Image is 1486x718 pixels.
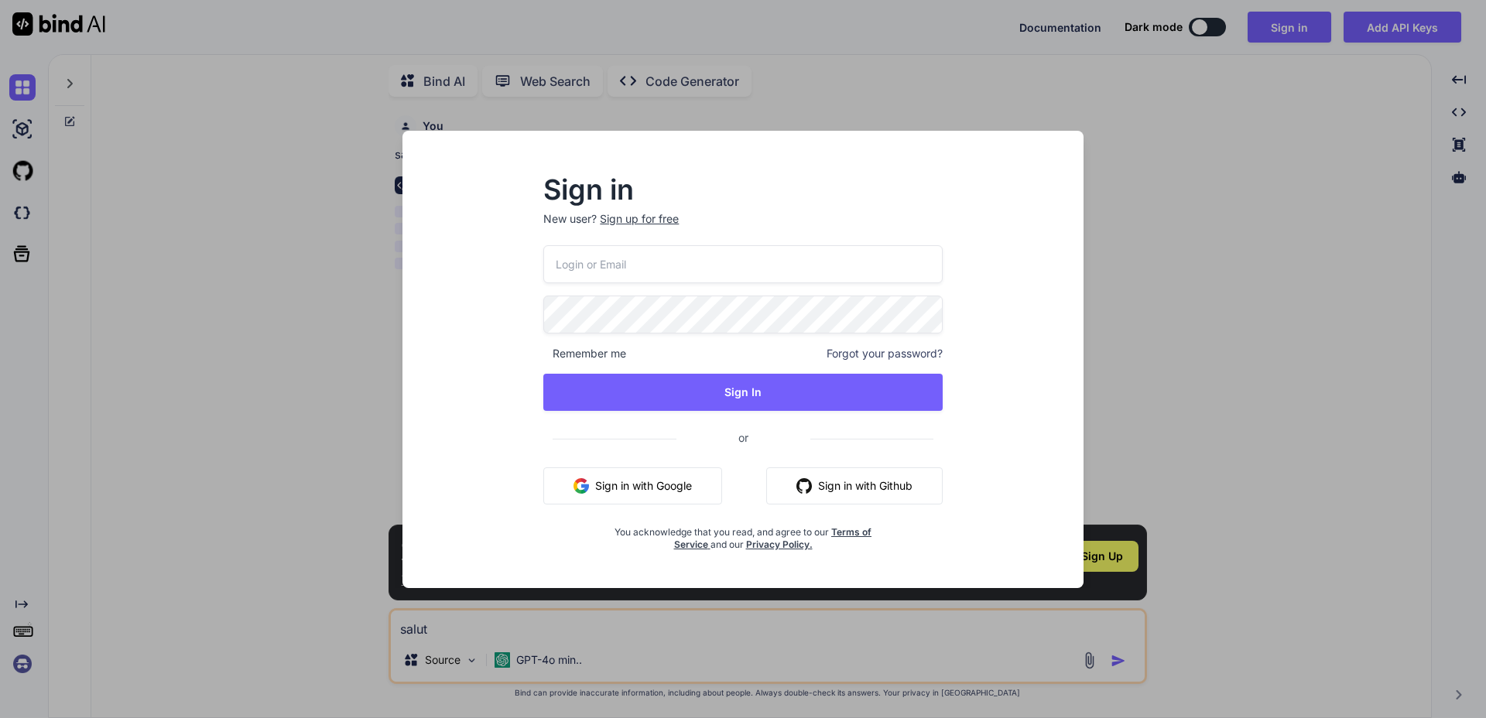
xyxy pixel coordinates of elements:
[543,467,722,504] button: Sign in with Google
[543,374,942,411] button: Sign In
[766,467,943,504] button: Sign in with Github
[676,419,810,456] span: or
[827,346,943,361] span: Forgot your password?
[574,478,589,494] img: google
[674,526,872,550] a: Terms of Service
[543,211,942,245] p: New user?
[610,517,876,551] div: You acknowledge that you read, and agree to our and our
[543,177,942,202] h2: Sign in
[796,478,812,494] img: github
[600,211,679,227] div: Sign up for free
[543,346,626,361] span: Remember me
[746,538,813,550] a: Privacy Policy.
[543,245,942,283] input: Login or Email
